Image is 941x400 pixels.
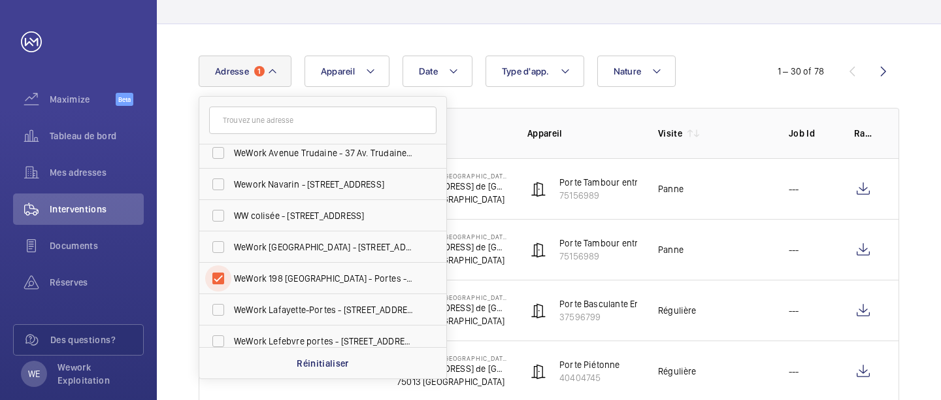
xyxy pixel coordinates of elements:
p: Adresse [397,127,506,140]
span: WeWork Lefebvre portes - [STREET_ADDRESS][PERSON_NAME] [234,335,414,348]
img: automatic_door.svg [531,363,546,379]
button: Nature [597,56,676,87]
p: --- [789,365,799,378]
span: Maximize [50,93,116,106]
div: Panne [658,243,684,256]
p: Visite [658,127,682,140]
p: WeWork 198 [GEOGRAPHIC_DATA] - Portes [397,172,506,180]
img: automatic_door.svg [531,303,546,318]
p: Wework Exploitation [58,361,136,387]
p: Porte Tambour entrée Bâtiment [559,176,685,189]
p: --- [789,304,799,317]
div: 1 – 30 of 78 [778,65,824,78]
p: WeWork 198 [GEOGRAPHIC_DATA] - Portes [397,354,506,362]
span: Documents [50,239,144,252]
p: Réinitialiser [297,357,349,370]
button: Appareil [305,56,389,87]
button: Type d'app. [486,56,584,87]
p: 75013 [GEOGRAPHIC_DATA] [397,314,506,327]
span: Des questions? [50,333,143,346]
span: WW colisée - [STREET_ADDRESS] [234,209,414,222]
span: Adresse [215,66,249,76]
button: Adresse1 [199,56,291,87]
p: [STREET_ADDRESS] de [GEOGRAPHIC_DATA] [397,301,506,314]
span: WeWork 198 [GEOGRAPHIC_DATA] - Portes - 198 Av. de [GEOGRAPHIC_DATA], [GEOGRAPHIC_DATA] 75013 [234,272,414,285]
span: Tableau de bord [50,129,144,142]
span: Type d'app. [502,66,550,76]
span: Nature [614,66,642,76]
span: Date [419,66,438,76]
span: Interventions [50,203,144,216]
p: [STREET_ADDRESS] de [GEOGRAPHIC_DATA] [397,241,506,254]
p: WE [28,367,40,380]
button: Date [403,56,472,87]
span: WeWork [GEOGRAPHIC_DATA] - [STREET_ADDRESS] [234,241,414,254]
div: Panne [658,182,684,195]
img: automatic_door.svg [531,242,546,258]
p: --- [789,182,799,195]
p: Porte Piétonne [559,358,620,371]
p: [STREET_ADDRESS] de [GEOGRAPHIC_DATA] [397,362,506,375]
p: --- [789,243,799,256]
span: 1 [254,66,265,76]
span: WeWork Avenue Trudaine - 37 Av. Trudaine, [GEOGRAPHIC_DATA] [234,146,414,159]
p: 75156989 [559,189,685,202]
p: 75013 [GEOGRAPHIC_DATA] [397,193,506,206]
p: WeWork 198 [GEOGRAPHIC_DATA] - Portes [397,233,506,241]
div: Régulière [658,365,697,378]
span: Appareil [321,66,355,76]
span: Wework Navarin - [STREET_ADDRESS] [234,178,414,191]
p: Job Id [789,127,833,140]
p: Rapport [854,127,872,140]
span: WeWork Lafayette-Portes - [STREET_ADDRESS][PERSON_NAME] [234,303,414,316]
div: Régulière [658,304,697,317]
p: 75013 [GEOGRAPHIC_DATA] [397,254,506,267]
span: Réserves [50,276,144,289]
p: Porte Basculante Entrée Parking [559,297,689,310]
p: Porte Tambour entrée Bâtiment [559,237,685,250]
span: Mes adresses [50,166,144,179]
p: WeWork 198 [GEOGRAPHIC_DATA] - Portes [397,293,506,301]
p: 75013 [GEOGRAPHIC_DATA] [397,375,506,388]
p: 37596799 [559,310,689,324]
p: Appareil [527,127,637,140]
span: Beta [116,93,133,106]
p: 40404745 [559,371,620,384]
p: 75156989 [559,250,685,263]
input: Trouvez une adresse [209,107,437,134]
p: [STREET_ADDRESS] de [GEOGRAPHIC_DATA] [397,180,506,193]
img: automatic_door.svg [531,181,546,197]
